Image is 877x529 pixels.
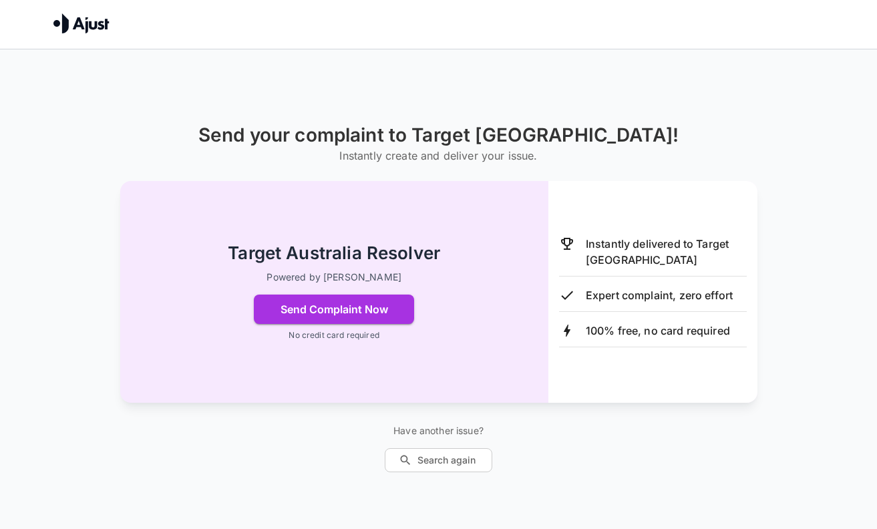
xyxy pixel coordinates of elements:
[385,424,492,437] p: Have another issue?
[198,124,679,146] h1: Send your complaint to Target [GEOGRAPHIC_DATA]!
[53,13,110,33] img: Ajust
[289,329,379,341] p: No credit card required
[586,236,747,268] p: Instantly delivered to Target [GEOGRAPHIC_DATA]
[586,287,733,303] p: Expert complaint, zero effort
[228,242,440,265] h2: Target Australia Resolver
[586,323,730,339] p: 100% free, no card required
[385,448,492,473] button: Search again
[198,146,679,165] h6: Instantly create and deliver your issue.
[254,295,414,324] button: Send Complaint Now
[267,271,401,284] p: Powered by [PERSON_NAME]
